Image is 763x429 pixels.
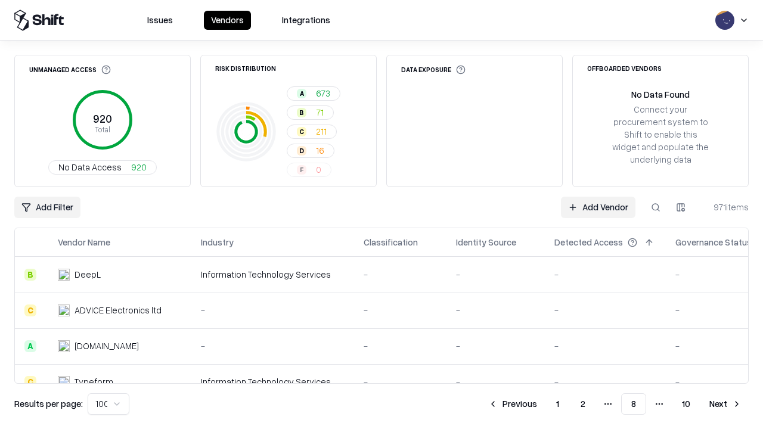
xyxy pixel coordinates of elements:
button: Vendors [204,11,251,30]
div: - [554,375,656,388]
div: C [24,304,36,316]
div: Classification [364,236,418,248]
button: C211 [287,125,337,139]
button: Next [702,393,749,415]
div: - [201,340,345,352]
div: Data Exposure [401,65,466,74]
button: D16 [287,144,334,158]
img: ADVICE Electronics ltd [58,304,70,316]
div: C [297,127,306,136]
div: Unmanaged Access [29,65,111,74]
div: Offboarded Vendors [587,65,662,71]
div: Risk Distribution [215,65,276,71]
button: Add Filter [14,197,80,218]
button: A673 [287,86,340,101]
span: No Data Access [58,161,122,173]
div: Information Technology Services [201,268,345,281]
span: 71 [316,106,324,119]
div: Information Technology Services [201,375,345,388]
div: [DOMAIN_NAME] [75,340,139,352]
div: - [364,268,437,281]
div: C [24,376,36,388]
div: - [456,304,535,316]
div: - [201,304,345,316]
button: 2 [571,393,595,415]
div: Industry [201,236,234,248]
div: - [364,304,437,316]
a: Add Vendor [561,197,635,218]
div: Typeform [75,375,113,388]
div: - [554,340,656,352]
div: DeepL [75,268,101,281]
span: 920 [131,161,147,173]
div: - [364,375,437,388]
div: No Data Found [631,88,690,101]
div: - [456,375,535,388]
button: 10 [672,393,700,415]
tspan: 920 [93,112,112,125]
div: Vendor Name [58,236,110,248]
img: DeepL [58,269,70,281]
button: 1 [547,393,569,415]
div: Detected Access [554,236,623,248]
button: Integrations [275,11,337,30]
button: B71 [287,105,334,120]
div: - [554,304,656,316]
span: 211 [316,125,327,138]
div: Governance Status [675,236,752,248]
div: ADVICE Electronics ltd [75,304,162,316]
div: Connect your procurement system to Shift to enable this widget and populate the underlying data [611,103,710,166]
div: - [456,340,535,352]
button: Issues [140,11,180,30]
div: A [297,89,306,98]
div: - [364,340,437,352]
img: Typeform [58,376,70,388]
div: B [24,269,36,281]
div: B [297,108,306,117]
div: Identity Source [456,236,516,248]
tspan: Total [95,125,110,134]
span: 673 [316,87,330,100]
img: cybersafe.co.il [58,340,70,352]
button: Previous [481,393,544,415]
div: 971 items [701,201,749,213]
nav: pagination [481,393,749,415]
div: D [297,146,306,156]
p: Results per page: [14,397,83,410]
button: No Data Access920 [48,160,157,175]
span: 16 [316,144,324,157]
button: 8 [621,393,646,415]
div: A [24,340,36,352]
div: - [554,268,656,281]
div: - [456,268,535,281]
